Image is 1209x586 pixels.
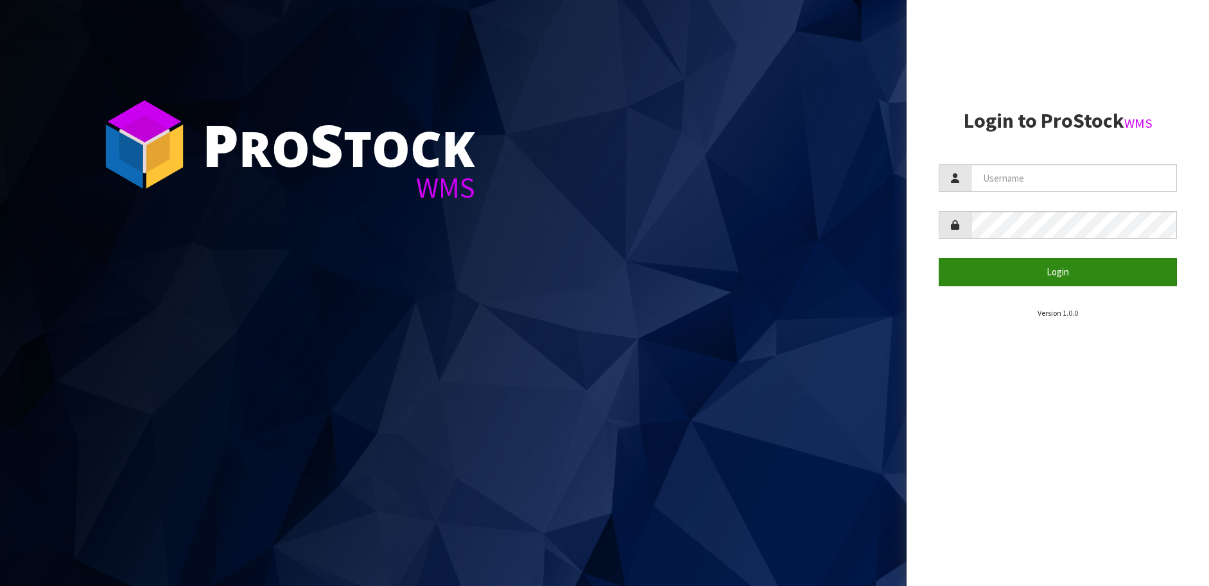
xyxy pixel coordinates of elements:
span: P [202,105,239,184]
div: WMS [202,173,475,202]
input: Username [971,164,1177,192]
small: WMS [1124,115,1152,132]
small: Version 1.0.0 [1038,308,1078,318]
span: S [310,105,344,184]
div: ro tock [202,116,475,173]
button: Login [939,258,1177,286]
h2: Login to ProStock [939,110,1177,132]
img: ProStock Cube [96,96,193,193]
